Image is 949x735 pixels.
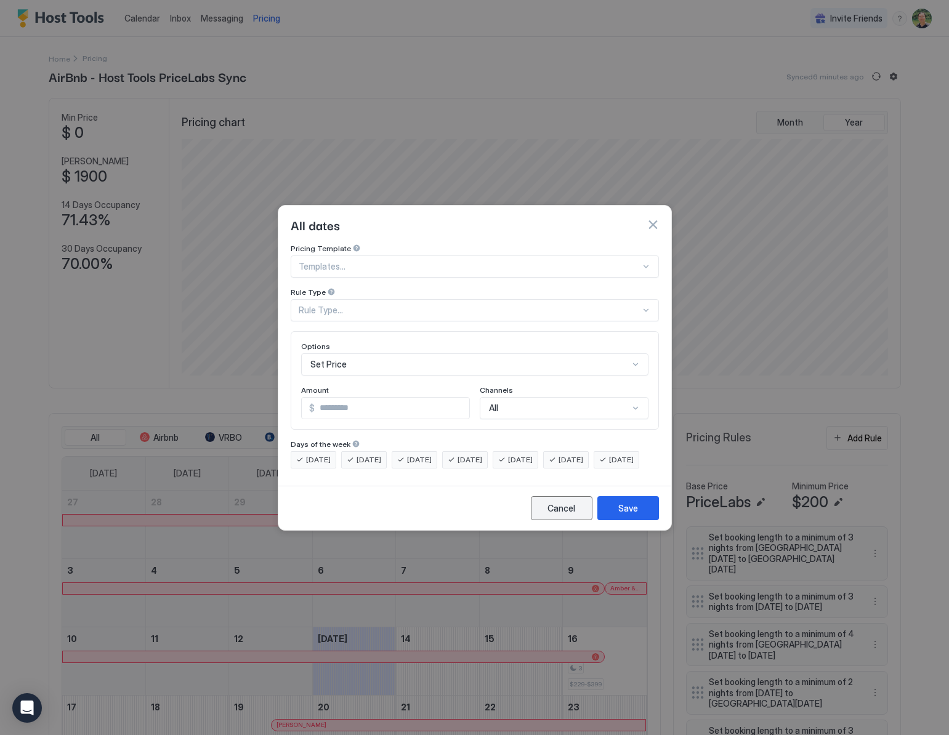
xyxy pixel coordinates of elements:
div: Rule Type... [299,305,640,316]
span: [DATE] [559,454,583,465]
input: Input Field [315,398,469,419]
span: Set Price [310,359,347,370]
span: Days of the week [291,440,350,449]
button: Save [597,496,659,520]
div: Save [618,502,638,515]
span: Rule Type [291,287,326,297]
span: [DATE] [306,454,331,465]
span: Amount [301,385,329,395]
span: Pricing Template [291,244,351,253]
button: Cancel [531,496,592,520]
span: [DATE] [357,454,381,465]
span: [DATE] [458,454,482,465]
span: All dates [291,215,340,234]
span: $ [309,403,315,414]
span: All [489,403,498,414]
span: Channels [480,385,513,395]
div: Cancel [547,502,575,515]
span: [DATE] [407,454,432,465]
span: [DATE] [508,454,533,465]
span: [DATE] [609,454,634,465]
div: Open Intercom Messenger [12,693,42,723]
span: Options [301,342,330,351]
